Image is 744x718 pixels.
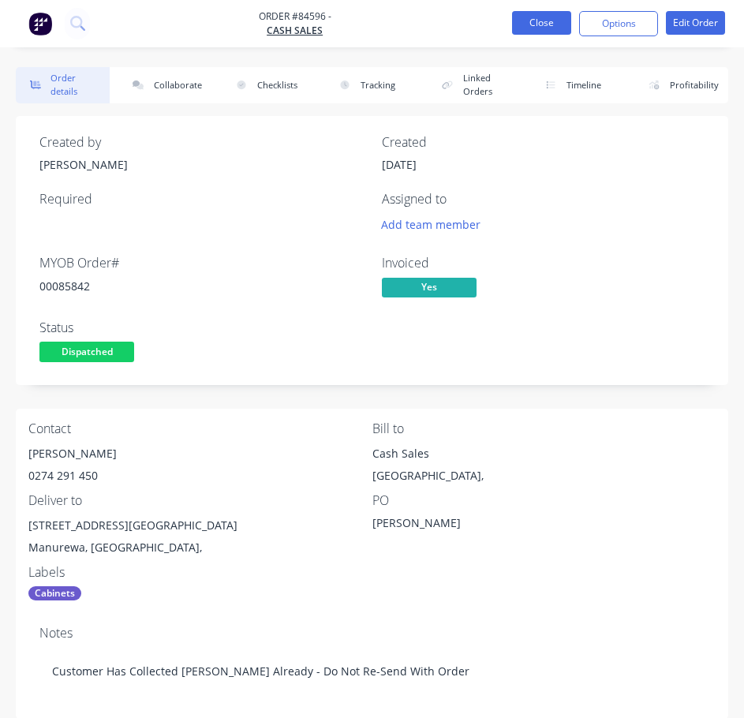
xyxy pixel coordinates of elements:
[28,565,372,580] div: Labels
[28,514,372,537] div: [STREET_ADDRESS][GEOGRAPHIC_DATA]
[39,256,363,271] div: MYOB Order #
[28,537,372,559] div: Manurewa, [GEOGRAPHIC_DATA],
[634,67,728,103] button: Profitability
[28,12,52,36] img: Factory
[39,278,363,294] div: 00085842
[28,586,81,600] div: Cabinets
[532,67,626,103] button: Timeline
[39,135,363,150] div: Created by
[39,647,705,695] div: Customer Has Collected [PERSON_NAME] Already - Do Not Re-Send With Order
[39,342,134,361] span: Dispatched
[382,256,705,271] div: Invoiced
[666,11,725,35] button: Edit Order
[512,11,571,35] button: Close
[372,213,488,234] button: Add team member
[39,342,134,365] button: Dispatched
[28,493,372,508] div: Deliver to
[428,67,522,103] button: Linked Orders
[39,156,363,173] div: [PERSON_NAME]
[259,9,331,24] span: Order #84596 -
[39,192,363,207] div: Required
[16,67,110,103] button: Order details
[372,443,716,465] div: Cash Sales
[39,320,363,335] div: Status
[382,135,705,150] div: Created
[372,493,716,508] div: PO
[28,514,372,565] div: [STREET_ADDRESS][GEOGRAPHIC_DATA]Manurewa, [GEOGRAPHIC_DATA],
[28,443,372,465] div: [PERSON_NAME]
[28,443,372,493] div: [PERSON_NAME]0274 291 450
[382,278,477,297] span: Yes
[119,67,213,103] button: Collaborate
[372,421,716,436] div: Bill to
[372,465,716,487] div: [GEOGRAPHIC_DATA],
[372,443,716,493] div: Cash Sales[GEOGRAPHIC_DATA],
[382,213,489,234] button: Add team member
[325,67,419,103] button: Tracking
[39,626,705,641] div: Notes
[382,157,417,172] span: [DATE]
[579,11,658,36] button: Options
[28,465,372,487] div: 0274 291 450
[382,192,705,207] div: Assigned to
[28,421,372,436] div: Contact
[222,67,316,103] button: Checklists
[259,24,331,38] a: Cash Sales
[372,514,570,537] div: [PERSON_NAME]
